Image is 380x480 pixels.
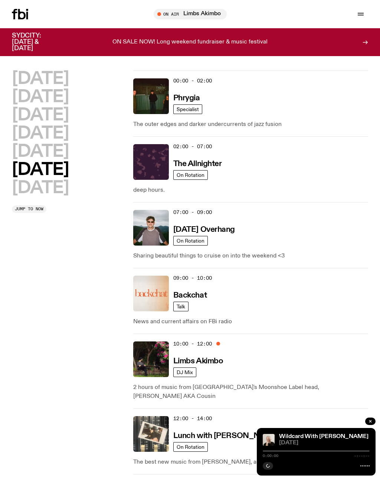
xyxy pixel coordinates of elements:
[12,162,69,178] button: [DATE]
[133,416,169,452] img: A polaroid of Ella Avni in the studio on top of the mixer which is also located in the studio.
[12,125,69,142] button: [DATE]
[173,340,212,347] span: 10:00 - 12:00
[173,159,222,168] a: The Allnighter
[173,170,208,180] a: On Rotation
[177,238,204,243] span: On Rotation
[173,357,223,365] h3: Limbs Akimbo
[173,94,200,102] h3: Phrygia
[263,454,278,458] span: 0:00:00
[12,205,46,213] button: Jump to now
[12,180,69,197] button: [DATE]
[173,290,207,299] a: Backchat
[173,226,235,234] h3: [DATE] Overhang
[12,107,69,124] button: [DATE]
[173,104,202,114] a: Specialist
[133,252,368,260] p: Sharing beautiful things to cruise on into the weekend <3
[133,383,368,401] p: 2 hours of music from [GEOGRAPHIC_DATA]'s Moonshoe Label head, [PERSON_NAME] AKA Cousin
[133,317,368,326] p: News and current affairs on FBi radio
[173,209,212,216] span: 07:00 - 09:00
[173,143,212,150] span: 02:00 - 07:00
[12,71,69,87] button: [DATE]
[177,369,193,375] span: DJ Mix
[279,434,368,440] a: Wildcard With [PERSON_NAME]
[133,186,368,195] p: deep hours.
[173,367,196,377] a: DJ Mix
[173,431,281,440] a: Lunch with [PERSON_NAME]
[173,224,235,234] a: [DATE] Overhang
[133,210,169,246] img: Harrie Hastings stands in front of cloud-covered sky and rolling hills. He's wearing sunglasses a...
[133,120,368,129] p: The outer edges and darker undercurrents of jazz fusion
[154,9,227,19] button: On AirLimbs Akimbo
[173,160,222,168] h3: The Allnighter
[133,458,368,467] p: The best new music from [PERSON_NAME], aus + beyond!
[177,304,185,309] span: Talk
[173,236,208,246] a: On Rotation
[133,78,169,114] img: A greeny-grainy film photo of Bela, John and Bindi at night. They are standing in a backyard on g...
[173,77,212,84] span: 00:00 - 02:00
[173,432,281,440] h3: Lunch with [PERSON_NAME]
[15,207,43,211] span: Jump to now
[173,442,208,452] a: On Rotation
[12,143,69,160] button: [DATE]
[177,106,199,112] span: Specialist
[173,356,223,365] a: Limbs Akimbo
[12,33,59,52] h3: SYDCITY: [DATE] & [DATE]
[173,275,212,282] span: 09:00 - 10:00
[12,89,69,106] button: [DATE]
[263,434,275,446] img: Stuart is smiling charmingly, wearing a black t-shirt against a stark white background.
[112,39,268,46] p: ON SALE NOW! Long weekend fundraiser & music festival
[354,454,370,458] span: -:--:--
[279,440,370,446] span: [DATE]
[177,444,204,450] span: On Rotation
[173,292,207,299] h3: Backchat
[173,415,212,422] span: 12:00 - 14:00
[173,302,189,311] a: Talk
[173,93,200,102] a: Phrygia
[177,172,204,178] span: On Rotation
[133,341,169,377] img: Jackson sits at an outdoor table, legs crossed and gazing at a black and brown dog also sitting a...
